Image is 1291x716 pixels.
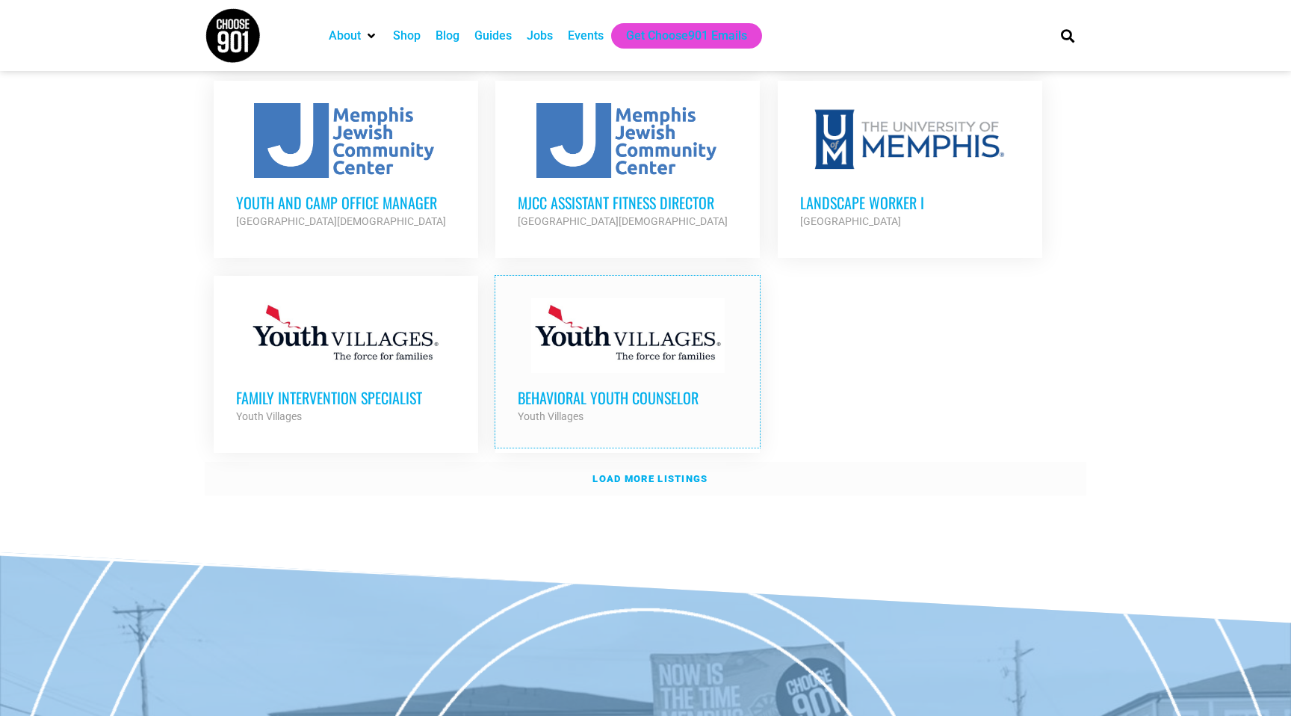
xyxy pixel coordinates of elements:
[236,410,302,422] strong: Youth Villages
[321,23,386,49] div: About
[527,27,553,45] a: Jobs
[518,388,737,407] h3: Behavioral Youth Counselor
[329,27,361,45] a: About
[236,388,456,407] h3: Family Intervention Specialist
[214,276,478,448] a: Family Intervention Specialist Youth Villages
[495,81,760,253] a: MJCC Assistant Fitness Director [GEOGRAPHIC_DATA][DEMOGRAPHIC_DATA]
[321,23,1035,49] nav: Main nav
[568,27,604,45] a: Events
[518,193,737,212] h3: MJCC Assistant Fitness Director
[800,215,901,227] strong: [GEOGRAPHIC_DATA]
[495,276,760,448] a: Behavioral Youth Counselor Youth Villages
[236,215,446,227] strong: [GEOGRAPHIC_DATA][DEMOGRAPHIC_DATA]
[626,27,747,45] a: Get Choose901 Emails
[236,193,456,212] h3: Youth and Camp Office Manager
[474,27,512,45] a: Guides
[205,462,1086,496] a: Load more listings
[393,27,421,45] a: Shop
[518,410,583,422] strong: Youth Villages
[214,81,478,253] a: Youth and Camp Office Manager [GEOGRAPHIC_DATA][DEMOGRAPHIC_DATA]
[436,27,459,45] a: Blog
[800,193,1020,212] h3: Landscape Worker I
[778,81,1042,253] a: Landscape Worker I [GEOGRAPHIC_DATA]
[518,215,728,227] strong: [GEOGRAPHIC_DATA][DEMOGRAPHIC_DATA]
[592,473,708,484] strong: Load more listings
[1056,23,1080,48] div: Search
